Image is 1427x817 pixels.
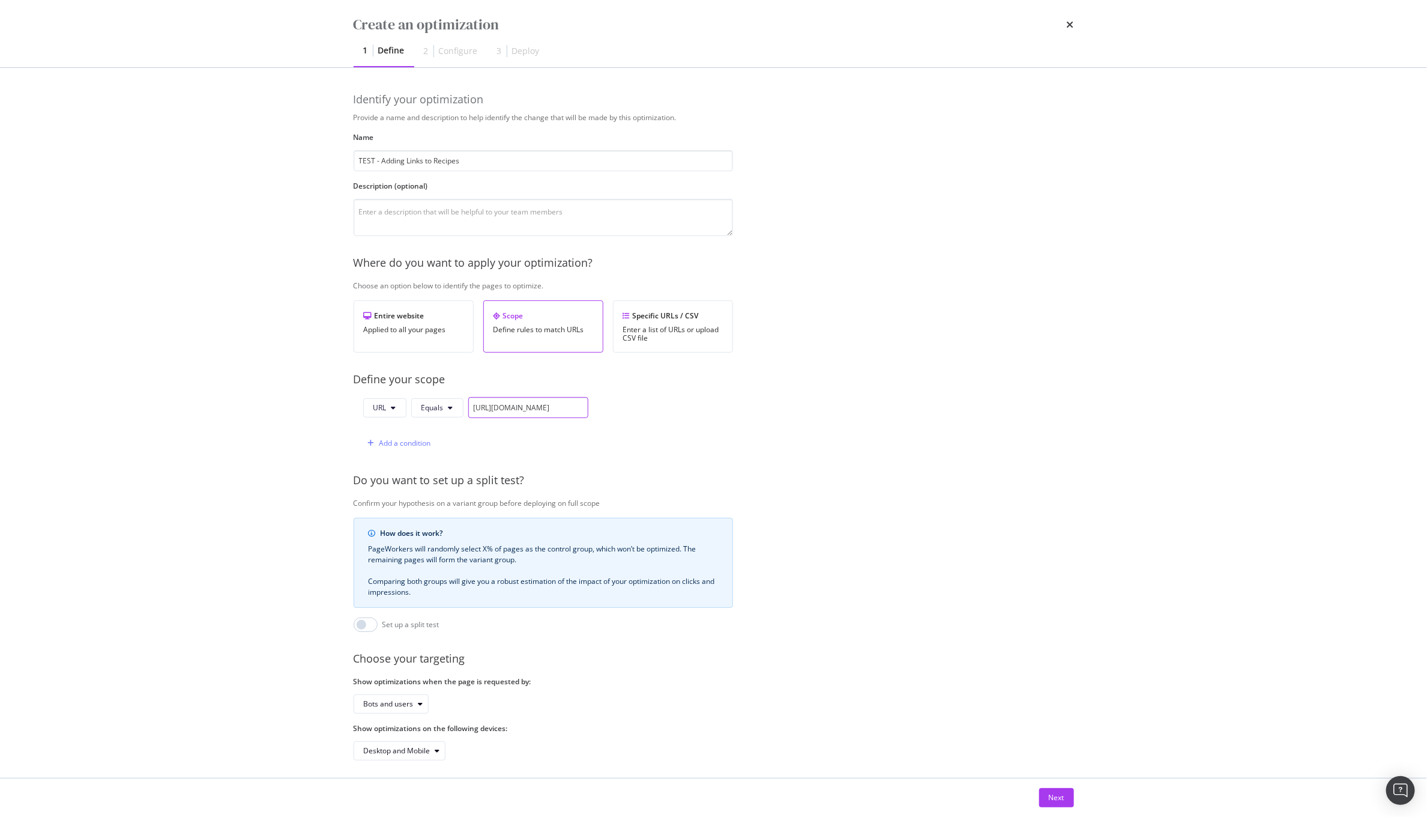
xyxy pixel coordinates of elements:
input: Enter an optimization name to easily find it back [354,150,733,171]
div: Specific URLs / CSV [623,311,723,321]
div: Confirm your hypothesis on a variant group before deploying on full scope [354,498,1133,508]
div: Next [1049,792,1064,803]
span: Equals [421,402,444,413]
div: Provide a name and description to help identify the change that will be made by this optimization. [354,112,1133,123]
div: Set up a split test [382,619,439,630]
div: 1 [363,44,368,56]
div: Do you want to set up a split test? [354,473,1133,488]
div: 2 [424,45,429,57]
div: Choose your targeting [354,651,1133,667]
div: Desktop and Mobile [364,747,430,755]
div: Identify your optimization [354,92,1074,108]
span: URL [373,402,387,413]
label: Description (optional) [354,181,733,191]
div: Scope [493,311,593,321]
div: Define [378,44,405,56]
div: Enter a list of URLs or upload CSV file [623,326,723,342]
div: Define your scope [354,372,1133,387]
div: Applied to all your pages [364,326,463,334]
label: Show optimizations on the following devices: [354,723,733,733]
div: How does it work? [381,528,718,539]
button: Next [1039,788,1074,807]
div: Bots and users [364,700,414,708]
label: Name [354,132,733,142]
div: info banner [354,518,733,608]
button: Desktop and Mobile [354,741,445,761]
div: Create an optimization [354,14,499,35]
button: Bots and users [354,694,429,714]
div: Configure [439,45,478,57]
div: Entire website [364,311,463,321]
div: Deploy [512,45,540,57]
div: PageWorkers will randomly select X% of pages as the control group, which won’t be optimized. The ... [369,544,718,598]
div: Choose an option below to identify the pages to optimize. [354,281,1133,291]
button: Add a condition [363,434,431,453]
div: 3 [497,45,502,57]
div: Where do you want to apply your optimization? [354,255,1133,271]
button: URL [363,398,406,418]
div: Add a condition [379,438,431,448]
button: Equals [411,398,463,418]
label: Show optimizations when the page is requested by: [354,676,733,687]
div: Open Intercom Messenger [1386,776,1415,805]
div: Define rules to match URLs [493,326,593,334]
div: times [1067,14,1074,35]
